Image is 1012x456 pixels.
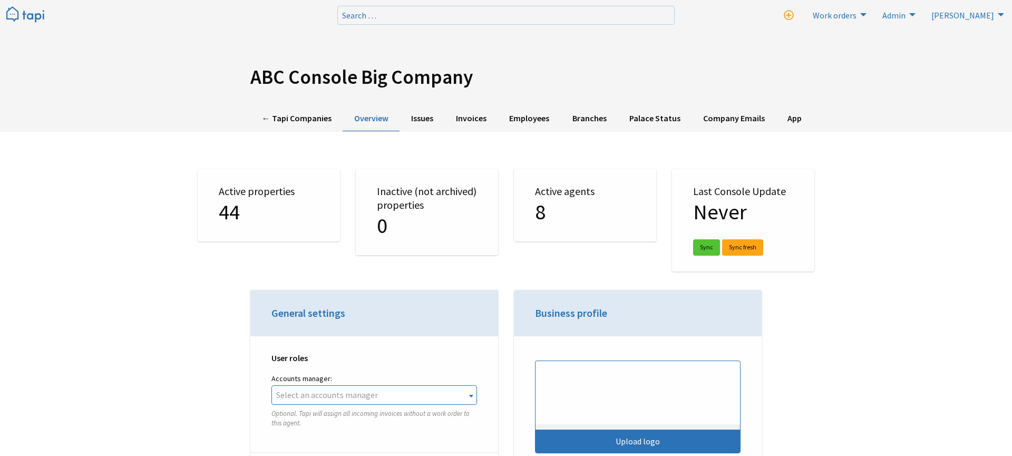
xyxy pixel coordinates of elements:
[535,199,546,225] span: 8
[813,10,857,21] span: Work orders
[806,6,869,23] a: Work orders
[400,106,444,132] a: Issues
[925,6,1007,23] a: [PERSON_NAME]
[882,10,906,21] span: Admin
[618,106,692,132] a: Palace Status
[561,106,618,132] a: Branches
[672,169,814,271] div: Last Console Update
[784,11,794,21] i: New work order
[445,106,498,132] a: Invoices
[722,239,763,256] a: Sync fresh
[219,199,240,225] span: 44
[535,306,741,321] h3: Business profile
[498,106,561,132] a: Employees
[925,6,1007,23] li: Rebekah
[6,6,44,24] img: Tapi logo
[692,106,776,132] a: Company Emails
[250,106,343,132] a: ← Tapi Companies
[342,10,376,21] span: Search …
[693,239,720,256] a: Sync
[271,409,477,428] p: Optional. Tapi will assign all incoming invoices without a work order to this agent.
[693,199,747,225] span: Never
[514,169,656,241] div: Active agents
[356,169,498,255] div: Inactive (not archived) properties
[250,65,762,89] h1: ABC Console Big Company
[198,169,340,241] div: Active properties
[377,212,387,239] span: 0
[276,390,378,400] span: Select an accounts manager
[343,106,400,132] a: Overview
[271,372,477,385] label: Accounts manager:
[271,353,308,363] strong: User roles
[535,361,741,453] button: Upload logo
[776,106,813,132] a: App
[931,10,994,21] span: [PERSON_NAME]
[271,306,477,321] h3: General settings
[536,430,740,453] div: Upload logo
[876,6,918,23] a: Admin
